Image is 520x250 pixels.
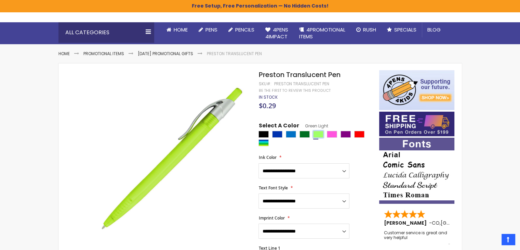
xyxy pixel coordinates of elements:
[299,26,345,40] span: 4PROMOTIONAL ITEMS
[258,139,269,146] div: Assorted
[258,101,276,110] span: $0.29
[272,131,282,138] div: Blue
[193,22,223,37] a: Pens
[354,131,364,138] div: Red
[313,131,323,138] div: Green Light
[258,122,299,131] span: Select A Color
[379,112,454,136] img: Free shipping on orders over $199
[265,26,288,40] span: 4Pens 4impact
[58,51,70,57] a: Home
[258,70,340,79] span: Preston Translucent Pen
[363,26,376,33] span: Rush
[286,131,296,138] div: Blue Light
[294,22,351,45] a: 4PROMOTIONALITEMS
[258,131,269,138] div: Black
[260,22,294,45] a: 4Pens4impact
[384,220,429,226] span: [PERSON_NAME]
[235,26,254,33] span: Pencils
[161,22,193,37] a: Home
[384,230,450,245] div: Customer service is great and very helpful
[258,88,330,93] a: Be the first to review this product
[422,22,446,37] a: Blog
[58,22,154,43] div: All Categories
[429,220,491,226] span: - ,
[258,154,276,160] span: Ink Color
[207,51,262,57] li: Preston Translucent Pen
[258,81,271,87] strong: SKU
[394,26,416,33] span: Specials
[351,22,382,37] a: Rush
[299,123,328,129] span: Green Light
[432,220,440,226] span: CO
[174,26,188,33] span: Home
[274,81,329,87] div: Preston Translucent Pen
[379,70,454,110] img: 4pens 4 kids
[427,26,441,33] span: Blog
[93,80,249,237] img: preston-translucent-lt-green_1.jpg
[258,185,288,191] span: Text Font Style
[441,220,491,226] span: [GEOGRAPHIC_DATA]
[299,131,310,138] div: Green
[258,94,277,100] span: In stock
[258,95,277,100] div: Availability
[138,51,193,57] a: [DATE] Promotional Gifts
[379,138,454,204] img: font-personalization-examples
[382,22,422,37] a: Specials
[341,131,351,138] div: Purple
[258,215,284,221] span: Imprint Color
[223,22,260,37] a: Pencils
[83,51,124,57] a: Promotional Items
[502,234,515,245] a: Top
[327,131,337,138] div: Pink
[205,26,217,33] span: Pens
